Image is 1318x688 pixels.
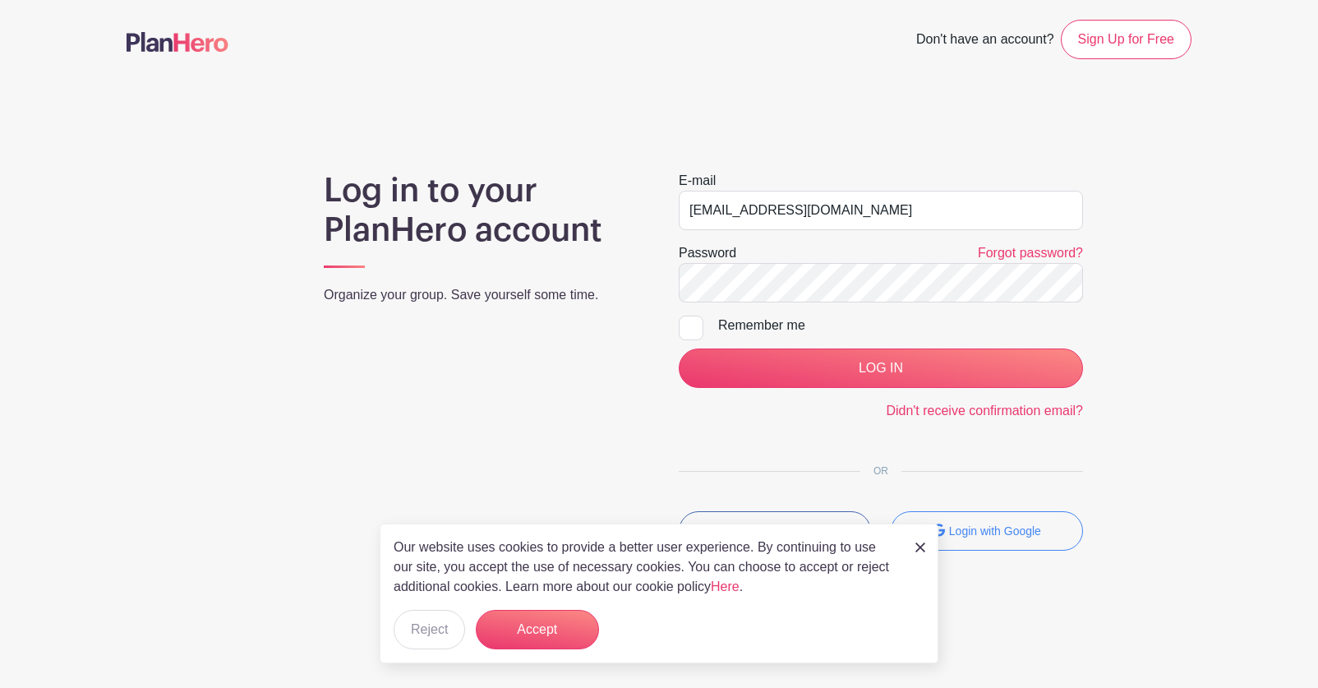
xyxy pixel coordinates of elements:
input: e.g. julie@eventco.com [679,191,1083,230]
small: Login with Google [949,524,1041,538]
img: close_button-5f87c8562297e5c2d7936805f587ecaba9071eb48480494691a3f1689db116b3.svg [915,543,925,552]
input: LOG IN [679,349,1083,388]
span: Don't have an account? [916,23,1054,59]
a: Forgot password? [978,246,1083,260]
h1: Log in to your PlanHero account [324,171,639,250]
button: Login with Google [891,511,1083,551]
span: OR [860,465,901,477]
a: Sign Up for Free [1061,20,1191,59]
label: E-mail [679,171,716,191]
label: Password [679,243,736,263]
a: Didn't receive confirmation email? [886,404,1083,418]
div: Remember me [718,316,1083,335]
button: Login with Facebook [679,511,871,551]
p: Our website uses cookies to provide a better user experience. By continuing to use our site, you ... [394,538,898,597]
button: Accept [476,610,599,649]
button: Reject [394,610,465,649]
p: Organize your group. Save yourself some time. [324,285,639,305]
img: logo-507f7623f17ff9eddc593b1ce0a138ce2505c220e1c5a4e2b4648c50719b7d32.svg [127,32,228,52]
a: Here [711,579,740,593]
